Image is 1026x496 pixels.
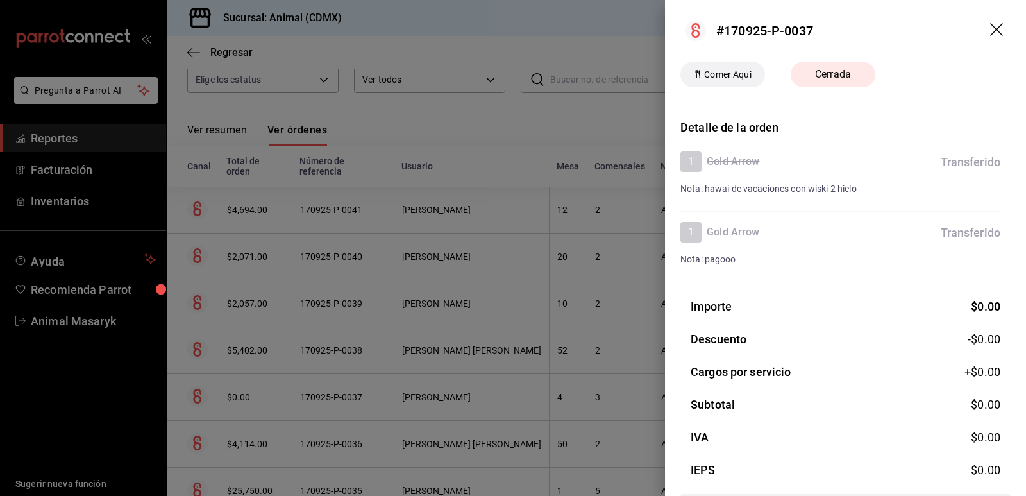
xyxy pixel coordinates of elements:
button: drag [990,23,1005,38]
span: 1 [680,225,702,240]
span: $ 0.00 [971,300,1000,313]
div: #170925-P-0037 [716,21,813,40]
div: Transferido [941,153,1000,171]
h3: IEPS [691,461,716,479]
span: $ 0.00 [971,431,1000,444]
span: $ 0.00 [971,463,1000,477]
span: 1 [680,154,702,169]
h3: IVA [691,429,709,446]
h3: Detalle de la orden [680,119,1011,136]
h3: Subtotal [691,396,735,413]
span: Nota: hawai de vacaciones con wiski 2 hielo [680,184,857,194]
span: $ 0.00 [971,398,1000,411]
h3: Importe [691,298,732,315]
span: Comer Aqui [699,68,756,81]
div: Transferido [941,224,1000,241]
h4: Gold Arrow [707,225,759,240]
span: Cerrada [807,67,859,82]
span: +$ 0.00 [964,363,1000,381]
h3: Descuento [691,330,746,348]
span: Nota: pagooo [680,254,736,264]
span: -$0.00 [968,330,1000,348]
h3: Cargos por servicio [691,363,791,381]
h4: Gold Arrow [707,154,759,169]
